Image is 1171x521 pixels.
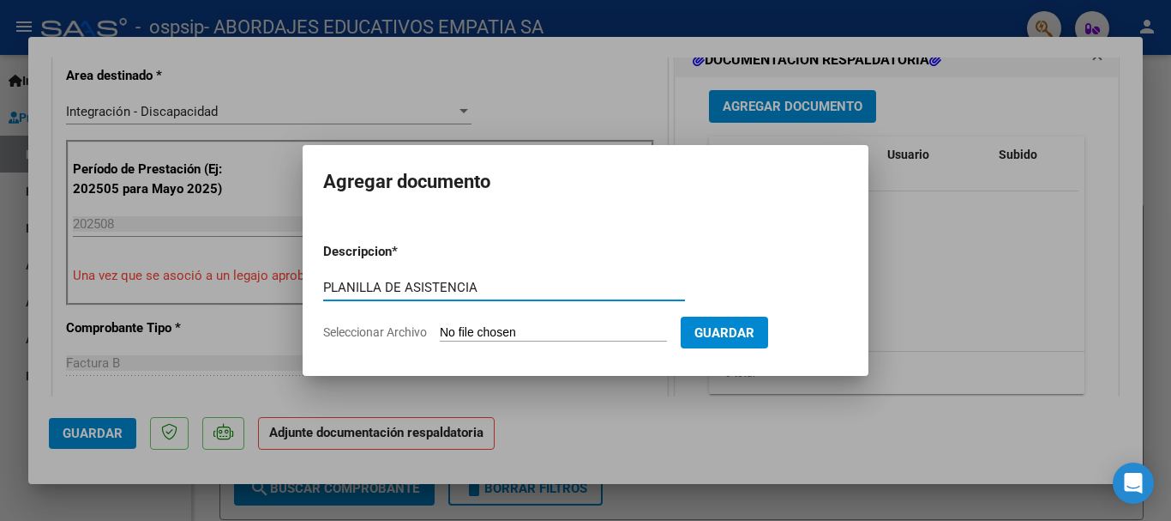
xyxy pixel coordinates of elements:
[694,325,754,341] span: Guardar
[681,317,768,348] button: Guardar
[323,242,481,262] p: Descripcion
[323,166,848,198] h2: Agregar documento
[1113,463,1154,504] div: Open Intercom Messenger
[323,325,427,339] span: Seleccionar Archivo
